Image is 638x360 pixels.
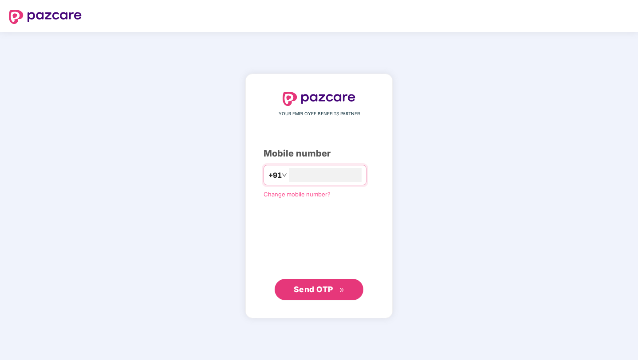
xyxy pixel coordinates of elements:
[264,147,374,160] div: Mobile number
[283,92,355,106] img: logo
[282,172,287,178] span: down
[268,170,282,181] span: +91
[279,110,360,117] span: YOUR EMPLOYEE BENEFITS PARTNER
[264,191,331,198] a: Change mobile number?
[9,10,82,24] img: logo
[339,287,345,293] span: double-right
[275,279,363,300] button: Send OTPdouble-right
[294,285,333,294] span: Send OTP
